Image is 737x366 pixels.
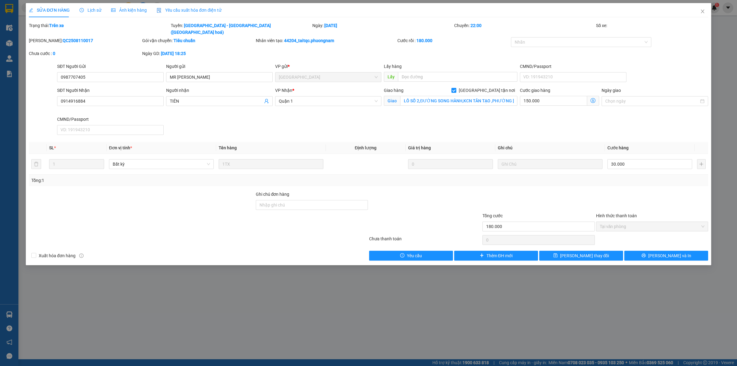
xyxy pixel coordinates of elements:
input: Giao tận nơi [400,96,517,106]
span: user-add [264,99,269,104]
img: icon [157,8,162,13]
div: Người nhận [166,87,273,94]
div: SĐT Người Nhận [57,87,164,94]
div: Gói vận chuyển: [142,37,254,44]
div: Tuyến: [170,22,312,36]
button: save[PERSON_NAME] thay đổi [539,251,623,261]
span: Đơn vị tính [109,145,132,150]
span: Thêm ĐH mới [486,252,513,259]
input: Ghi Chú [498,159,602,169]
button: Close [694,3,711,20]
span: info-circle [79,254,84,258]
b: [GEOGRAPHIC_DATA] - [GEOGRAPHIC_DATA] ([GEOGRAPHIC_DATA] hoá) [171,23,271,35]
b: Trên xe [49,23,64,28]
b: 0 [53,51,55,56]
span: SL [49,145,54,150]
div: Chưa cước : [29,50,141,57]
div: Trạng thái: [28,22,170,36]
div: Chuyến: [454,22,595,36]
div: Tổng: 1 [31,177,284,184]
div: Số xe: [595,22,709,36]
div: Cước rồi : [397,37,509,44]
span: Ảnh kiện hàng [111,8,147,13]
span: VP Nhận [275,88,292,93]
span: SỬA ĐƠN HÀNG [29,8,70,13]
span: clock-circle [80,8,84,12]
input: Ngày giao [605,98,699,104]
div: CMND/Passport [57,116,164,123]
b: [DATE] [324,23,337,28]
button: plus [697,159,706,169]
span: Tại văn phòng [600,222,704,231]
label: Ghi chú đơn hàng [256,192,290,197]
div: [PERSON_NAME]: [29,37,141,44]
div: VP gửi [275,63,382,70]
label: Cước giao hàng [520,88,550,93]
input: Ghi chú đơn hàng [256,200,368,210]
span: Giao [384,96,400,106]
span: [PERSON_NAME] thay đổi [560,252,609,259]
span: Giao hàng [384,88,404,93]
label: Ngày giao [602,88,621,93]
span: Giá trị hàng [408,145,431,150]
span: plus [480,253,484,258]
th: Ghi chú [495,142,605,154]
b: 22:00 [470,23,482,28]
span: [PERSON_NAME] và In [648,252,691,259]
span: Tên hàng [219,145,237,150]
b: QC2508110017 [63,38,93,43]
span: Lấy [384,72,398,82]
div: SĐT Người Gửi [57,63,164,70]
span: Định lượng [355,145,376,150]
span: Yêu cầu [407,252,422,259]
button: printer[PERSON_NAME] và In [624,251,708,261]
button: exclamation-circleYêu cầu [369,251,453,261]
span: edit [29,8,33,12]
span: Xuất hóa đơn hàng [36,252,78,259]
span: picture [111,8,115,12]
div: Chưa thanh toán [368,235,482,246]
label: Hình thức thanh toán [596,213,637,218]
span: save [553,253,558,258]
b: 180.000 [416,38,432,43]
button: delete [31,159,41,169]
div: Ngày GD: [142,50,254,57]
span: Lịch sử [80,8,101,13]
span: exclamation-circle [400,253,404,258]
div: Người gửi [166,63,273,70]
input: Dọc đường [398,72,517,82]
input: 0 [408,159,493,169]
b: 44204_taitqc.phuongnam [284,38,334,43]
button: plusThêm ĐH mới [454,251,538,261]
span: [GEOGRAPHIC_DATA] tận nơi [456,87,517,94]
span: Yêu cầu xuất hóa đơn điện tử [157,8,221,13]
span: Quận 1 [279,96,378,106]
span: Ninh Hòa [279,73,378,82]
input: VD: Bàn, Ghế [219,159,323,169]
span: dollar-circle [591,98,595,103]
b: Tiêu chuẩn [174,38,195,43]
div: Ngày: [312,22,454,36]
b: [DATE] 18:25 [161,51,186,56]
span: Bất kỳ [113,159,210,169]
div: CMND/Passport [520,63,626,70]
div: Nhân viên tạo: [256,37,396,44]
input: Cước giao hàng [520,96,587,106]
span: Lấy hàng [384,64,402,69]
span: Cước hàng [607,145,629,150]
span: printer [641,253,646,258]
span: Tổng cước [482,213,503,218]
span: close [700,9,705,14]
